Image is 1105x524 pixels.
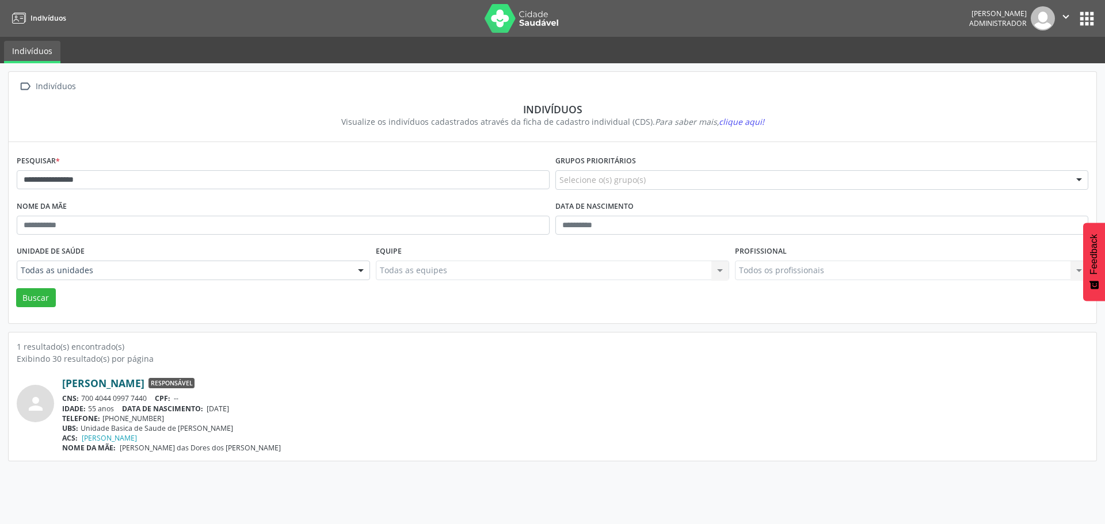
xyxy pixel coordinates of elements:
button: Feedback - Mostrar pesquisa [1083,223,1105,301]
span: Feedback [1089,234,1099,274]
label: Unidade de saúde [17,243,85,261]
div: Visualize os indivíduos cadastrados através da ficha de cadastro individual (CDS). [25,116,1080,128]
a: [PERSON_NAME] [82,433,137,443]
div: 55 anos [62,404,1088,414]
div: 1 resultado(s) encontrado(s) [17,341,1088,353]
i:  [1060,10,1072,23]
i: Para saber mais, [655,116,764,127]
div: 700 4044 0997 7440 [62,393,1088,403]
span: Administrador [969,18,1027,28]
div: [PHONE_NUMBER] [62,414,1088,423]
i: person [25,393,46,414]
button: Buscar [16,288,56,308]
a:  Indivíduos [17,78,78,95]
div: Indivíduos [25,103,1080,116]
label: Equipe [376,243,402,261]
div: Unidade Basica de Saude de [PERSON_NAME] [62,423,1088,433]
span: CPF: [155,393,170,403]
i:  [17,78,33,95]
span: clique aqui! [719,116,764,127]
label: Grupos prioritários [555,152,636,170]
span: [DATE] [207,404,229,414]
label: Data de nascimento [555,198,634,216]
div: [PERSON_NAME] [969,9,1027,18]
button:  [1055,6,1077,30]
div: Indivíduos [33,78,78,95]
button: apps [1077,9,1097,29]
a: Indivíduos [8,9,66,28]
a: Indivíduos [4,41,60,63]
label: Nome da mãe [17,198,67,216]
span: Todas as unidades [21,265,346,276]
div: Exibindo 30 resultado(s) por página [17,353,1088,365]
span: NOME DA MÃE: [62,443,116,453]
span: Indivíduos [31,13,66,23]
img: img [1031,6,1055,30]
span: DATA DE NASCIMENTO: [122,404,203,414]
span: Responsável [148,378,195,388]
span: ACS: [62,433,78,443]
span: CNS: [62,393,79,403]
span: IDADE: [62,404,86,414]
a: [PERSON_NAME] [62,377,144,389]
span: UBS: [62,423,78,433]
span: [PERSON_NAME] das Dores dos [PERSON_NAME] [120,443,281,453]
span: -- [174,393,178,403]
span: Selecione o(s) grupo(s) [559,174,646,186]
label: Profissional [735,243,787,261]
label: Pesquisar [17,152,60,170]
span: TELEFONE: [62,414,100,423]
